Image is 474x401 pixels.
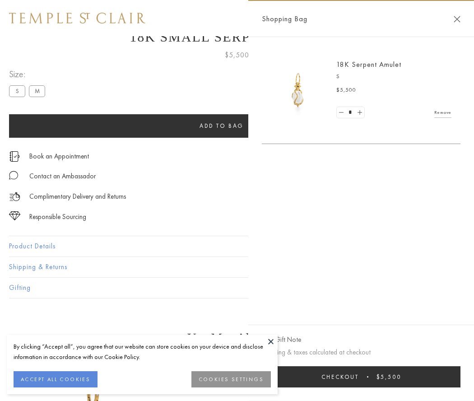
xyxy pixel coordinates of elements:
label: M [29,85,45,97]
span: $5,500 [336,86,356,95]
div: Contact an Ambassador [29,171,96,182]
a: 18K Serpent Amulet [336,60,401,69]
button: Checkout $5,500 [262,366,460,387]
span: $5,500 [376,373,401,381]
img: icon_appointment.svg [9,151,20,162]
img: Temple St. Clair [9,13,145,23]
label: S [9,85,25,97]
img: P51836-E11SERPPV [271,63,325,117]
a: Remove [434,107,451,117]
h3: You May Also Like [23,331,451,345]
p: S [336,72,451,81]
div: By clicking “Accept all”, you agree that our website can store cookies on your device and disclos... [14,341,271,362]
span: Size: [9,67,49,82]
img: MessageIcon-01_2.svg [9,171,18,180]
button: Add Gift Note [262,334,301,345]
button: ACCEPT ALL COOKIES [14,371,98,387]
div: Responsible Sourcing [29,211,86,223]
span: Shopping Bag [262,13,307,25]
a: Set quantity to 2 [355,107,364,118]
button: Close Shopping Bag [454,16,460,23]
button: Gifting [9,278,465,298]
span: $5,500 [225,49,249,61]
button: Shipping & Returns [9,257,465,277]
img: icon_delivery.svg [9,191,20,202]
span: Checkout [321,373,359,381]
button: Product Details [9,236,465,256]
p: Complimentary Delivery and Returns [29,191,126,202]
button: COOKIES SETTINGS [191,371,271,387]
button: Add to bag [9,114,434,138]
img: icon_sourcing.svg [9,211,20,220]
h1: 18K Small Serpent Amulet [9,29,465,45]
a: Set quantity to 0 [337,107,346,118]
p: Shipping & taxes calculated at checkout [262,347,460,358]
a: Book an Appointment [29,151,89,161]
span: Add to bag [200,122,244,130]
